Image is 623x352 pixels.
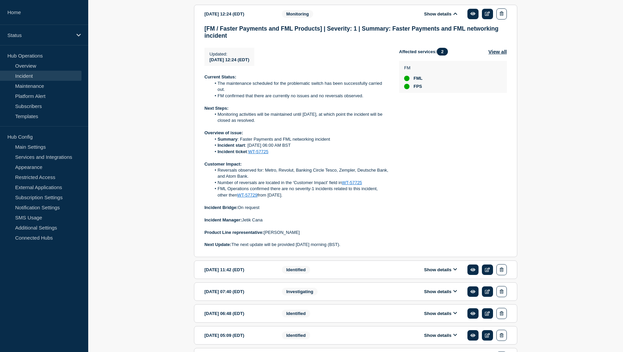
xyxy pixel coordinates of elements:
[204,74,236,79] strong: Current Status:
[211,136,389,142] li: : Faster Payments and FML networking incident
[204,8,272,20] div: [DATE] 12:24 (EDT)
[204,217,242,222] strong: Incident Manager:
[204,264,272,275] div: [DATE] 11:42 (EDT)
[422,11,459,17] button: Show details
[218,143,245,148] strong: Incident start
[211,80,389,93] li: The maintenance scheduled for the problematic switch has been successfully carried out.
[342,180,362,185] a: WT-57725
[209,57,249,62] span: [DATE] 12:24 (EDT)
[211,186,389,198] li: FML Operations confirmed there are no severity-1 incidents related to this incident, other then f...
[204,217,388,223] p: Jetik Cana
[204,286,272,297] div: [DATE] 07:40 (EDT)
[204,25,507,39] h3: [FM / Faster Payments and FML Products] | Severity: 1 | Summary: Faster Payments and FML networki...
[488,48,507,56] button: View all
[282,310,310,317] span: Identified
[422,267,459,273] button: Show details
[7,32,72,38] p: Status
[422,289,459,294] button: Show details
[218,149,247,154] strong: Incident ticket
[218,137,237,142] strong: Summary
[204,330,272,341] div: [DATE] 05:09 (EDT)
[422,311,459,316] button: Show details
[404,76,409,81] div: up
[282,331,310,339] span: Identified
[204,205,238,210] strong: Incident Bridge:
[211,149,389,155] li: :
[237,192,258,198] a: WT-57729
[204,106,229,111] strong: Next Steps:
[414,84,422,89] span: FPS
[204,230,388,236] p: [PERSON_NAME]
[204,205,388,211] p: On request
[204,242,388,248] p: The next update will be provided [DATE] morning (BST).
[204,242,231,247] strong: Next Update:
[211,167,389,180] li: Reversals observed for: Metro, Revolut, Banking Circle Tesco, Zempler, Deutsche Bank, and Atom Bank.
[204,230,264,235] strong: Product Line representative:
[399,48,451,56] span: Affected services:
[211,142,389,148] li: : [DATE] 06:00 AM BST
[204,130,243,135] strong: Overview of issue:
[404,84,409,89] div: up
[204,308,272,319] div: [DATE] 06:48 (EDT)
[211,111,389,124] li: Monitoring activities will be maintained until [DATE], at which point the incident will be closed...
[248,149,268,154] a: WT-57725
[204,162,242,167] strong: Customer Impact:
[282,288,318,295] span: Investigating
[422,332,459,338] button: Show details
[282,266,310,274] span: Identified
[282,10,313,18] span: Monitoring
[414,76,423,81] span: FML
[211,180,389,186] li: Number of reversals are located in the 'Customer Impact' field in
[209,51,249,57] p: Updated :
[404,65,423,70] p: FM
[211,93,389,99] li: FM confirmed that there are currently no issues and no reversals observed.
[437,48,448,56] span: 2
